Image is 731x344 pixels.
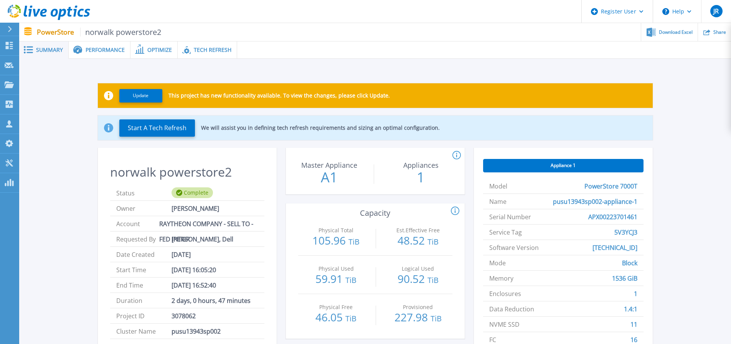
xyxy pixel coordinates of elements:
span: [PERSON_NAME], Dell [172,232,233,246]
span: Owner [116,201,172,216]
span: Performance [86,47,125,53]
span: TiB [431,313,442,324]
p: Physical Used [304,266,368,271]
p: 227.98 [384,312,452,324]
span: Model [489,179,507,193]
span: Software Version [489,240,539,255]
span: Start Time [116,262,172,277]
p: 48.52 [384,235,452,247]
p: Physical Free [304,304,368,310]
span: Summary [36,47,63,53]
span: 3078062 [172,308,196,323]
p: 90.52 [384,273,452,286]
span: 5V3YCJ3 [614,225,637,240]
span: 1536 GiB [612,271,637,286]
span: 2 days, 0 hours, 47 minutes [172,293,251,308]
span: Share [713,30,726,35]
span: Name [489,194,507,209]
span: JR [713,8,719,14]
p: 59.91 [302,273,371,286]
span: Status [116,185,172,200]
span: Tech Refresh [194,47,231,53]
p: Master Appliance [288,162,370,169]
p: 1 [378,170,464,184]
span: Optimize [147,47,172,53]
span: TiB [427,275,439,285]
p: A1 [286,170,372,184]
span: Duration [116,293,172,308]
p: PowerStore [37,28,162,36]
span: TiB [427,237,439,247]
span: [DATE] [172,247,191,262]
button: Update [119,89,162,103]
span: Memory [489,271,513,286]
p: Appliances [380,162,462,169]
button: Start A Tech Refresh [119,119,195,137]
span: Enclosures [489,286,521,301]
p: 105.96 [302,235,371,247]
span: Mode [489,255,506,270]
p: Logical Used [386,266,450,271]
span: NVME SSD [489,317,520,332]
p: This project has new functionality available. To view the changes, please click Update. [168,93,390,99]
span: 11 [630,317,637,332]
span: [TECHNICAL_ID] [592,240,637,255]
span: Account [116,216,160,231]
span: [DATE] 16:05:20 [172,262,216,277]
div: Complete [172,187,213,198]
p: We will assist you in defining tech refresh requirements and sizing an optimal configuration. [201,125,440,131]
span: Project ID [116,308,172,323]
span: Cluster Name [116,324,172,339]
span: Block [622,255,637,270]
span: pusu13943sp002 [172,324,221,339]
span: TiB [345,275,356,285]
span: [DATE] 16:52:40 [172,278,216,293]
p: 46.05 [302,312,371,324]
p: Physical Total [304,228,368,233]
span: 1 [634,286,637,301]
span: pusu13943sp002-appliance-1 [553,194,637,209]
span: End Time [116,278,172,293]
span: TiB [348,237,360,247]
p: Est.Effective Free [386,228,450,233]
span: Service Tag [489,225,522,240]
span: Data Reduction [489,301,534,316]
span: Download Excel [659,30,693,35]
span: APX00223701461 [588,209,637,224]
span: RAYTHEON COMPANY - SELL TO - FED INTGR [159,216,258,231]
span: 1.4:1 [624,301,637,316]
span: Requested By [116,232,172,246]
span: Appliance 1 [551,162,576,169]
p: Provisioned [386,304,450,310]
span: norwalk powerstore2 [80,28,162,36]
span: TiB [345,313,356,324]
span: Date Created [116,247,172,262]
span: [PERSON_NAME] [172,201,219,216]
span: Serial Number [489,209,531,224]
span: PowerStore 7000T [584,179,637,193]
h2: norwalk powerstore2 [110,165,264,179]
